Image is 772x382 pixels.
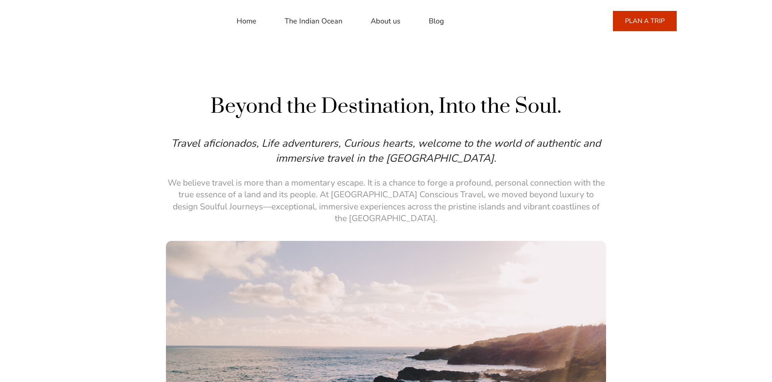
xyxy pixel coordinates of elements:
p: Travel aficionados, Life adventurers, Curious hearts, welcome to the world of authentic and immer... [166,136,606,166]
a: Home [237,11,256,31]
a: About us [371,11,401,31]
p: We believe travel is more than a momentary escape. It is a chance to forge a profound, personal c... [166,177,606,225]
a: Blog [429,11,444,31]
a: PLAN A TRIP [613,11,677,31]
h1: Beyond the Destination, Into the Soul. [166,93,606,120]
a: The Indian Ocean [285,11,342,31]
